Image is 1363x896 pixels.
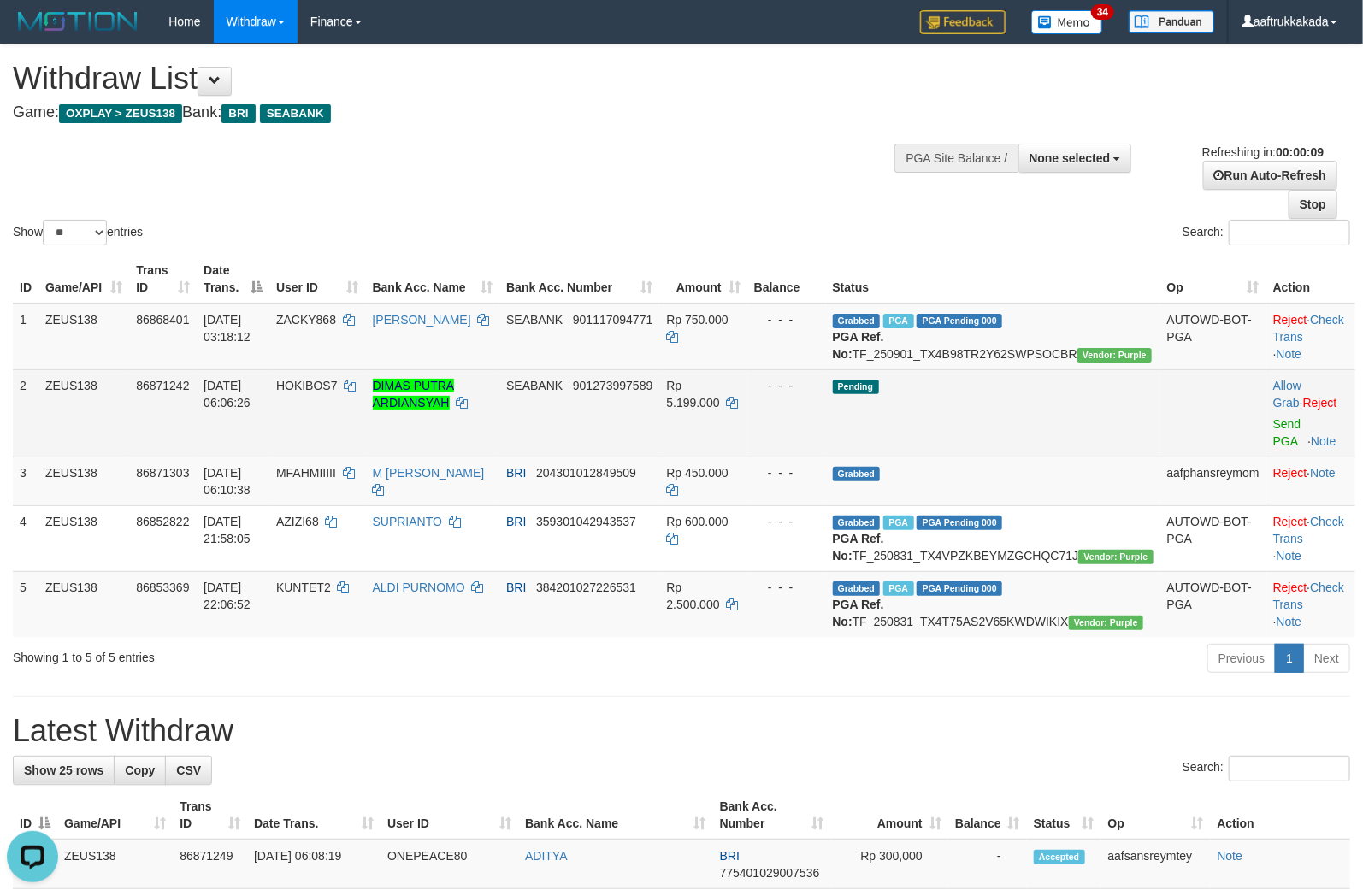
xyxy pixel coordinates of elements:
[1275,644,1304,673] a: 1
[666,379,719,410] span: Rp 5.199.000
[826,255,1160,304] th: Status
[204,466,251,497] span: [DATE] 06:10:38
[883,314,913,328] span: Marked by aaftrukkakada
[1273,313,1307,327] a: Reject
[536,515,636,528] span: Copy 359301042943537 to clipboard
[13,457,38,505] td: 3
[659,255,746,304] th: Amount: activate to sort column ascending
[518,791,713,840] th: Bank Acc. Name: activate to sort column ascending
[136,515,189,528] span: 86852822
[114,756,166,785] a: Copy
[247,840,381,889] td: [DATE] 06:08:19
[1183,756,1350,781] label: Search:
[13,9,143,34] img: MOTION_logo.png
[1266,505,1355,571] td: · ·
[826,571,1160,637] td: TF_250831_TX4T75AS2V65KWDWIKIX
[13,104,892,121] h4: Game: Bank:
[833,598,884,628] b: PGA Ref. No:
[13,756,115,785] a: Show 25 rows
[381,840,518,889] td: ONEPEACE80
[754,579,819,596] div: - - -
[666,466,728,480] span: Rp 450.000
[948,791,1027,840] th: Balance: activate to sort column ascending
[1202,145,1324,159] span: Refreshing in:
[1229,220,1350,245] input: Search:
[1266,571,1355,637] td: · ·
[747,255,826,304] th: Balance
[1031,10,1103,34] img: Button%20Memo.svg
[136,379,189,392] span: 86871242
[894,144,1018,173] div: PGA Site Balance /
[917,314,1002,328] span: PGA Pending
[1091,4,1114,20] span: 34
[666,515,728,528] span: Rp 600.000
[833,532,884,563] b: PGA Ref. No:
[1034,850,1085,864] span: Accepted
[573,313,652,327] span: Copy 901117094771 to clipboard
[204,515,251,545] span: [DATE] 21:58:05
[1273,417,1301,448] a: Send PGA
[173,840,247,889] td: 86871249
[506,466,526,480] span: BRI
[1289,190,1337,219] a: Stop
[204,581,251,611] span: [DATE] 22:06:52
[57,840,173,889] td: ZEUS138
[13,220,143,245] label: Show entries
[1027,791,1101,840] th: Status: activate to sort column ascending
[833,467,881,481] span: Grabbed
[1277,615,1302,628] a: Note
[7,7,58,58] button: Open LiveChat chat widget
[754,377,819,394] div: - - -
[754,464,819,481] div: - - -
[666,581,719,611] span: Rp 2.500.000
[1203,161,1337,190] a: Run Auto-Refresh
[1266,369,1355,457] td: ·
[276,515,319,528] span: AZIZI68
[1266,457,1355,505] td: ·
[506,581,526,594] span: BRI
[59,104,182,123] span: OXPLAY > ZEUS138
[221,104,255,123] span: BRI
[831,840,948,889] td: Rp 300,000
[1069,616,1143,630] span: Vendor URL: https://trx4.1velocity.biz
[1310,466,1336,480] a: Note
[38,369,129,457] td: ZEUS138
[13,791,57,840] th: ID: activate to sort column descending
[831,791,948,840] th: Amount: activate to sort column ascending
[373,313,471,327] a: [PERSON_NAME]
[506,379,563,392] span: SEABANK
[1276,145,1324,159] strong: 00:00:09
[13,714,1350,748] h1: Latest Withdraw
[204,379,251,410] span: [DATE] 06:06:26
[173,791,247,840] th: Trans ID: activate to sort column ascending
[38,505,129,571] td: ZEUS138
[666,313,728,327] span: Rp 750.000
[1266,304,1355,370] td: · ·
[204,313,251,344] span: [DATE] 03:18:12
[38,571,129,637] td: ZEUS138
[833,330,884,361] b: PGA Ref. No:
[1277,549,1302,563] a: Note
[506,515,526,528] span: BRI
[536,581,636,594] span: Copy 384201027226531 to clipboard
[1129,10,1214,33] img: panduan.png
[276,379,338,392] span: HOKIBOS7
[573,379,652,392] span: Copy 901273997589 to clipboard
[1273,515,1344,545] a: Check Trans
[833,581,881,596] span: Grabbed
[826,505,1160,571] td: TF_250831_TX4VPZKBEYMZGCHQC71J
[1078,550,1153,564] span: Vendor URL: https://trx4.1velocity.biz
[366,255,500,304] th: Bank Acc. Name: activate to sort column ascending
[1207,644,1276,673] a: Previous
[883,516,913,530] span: Marked by aaftrukkakada
[1160,304,1266,370] td: AUTOWD-BOT-PGA
[136,581,189,594] span: 86853369
[1273,581,1307,594] a: Reject
[13,255,38,304] th: ID
[1273,379,1303,410] span: ·
[373,515,442,528] a: SUPRIANTO
[13,571,38,637] td: 5
[136,466,189,480] span: 86871303
[373,581,465,594] a: ALDI PURNOMO
[247,791,381,840] th: Date Trans.: activate to sort column ascending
